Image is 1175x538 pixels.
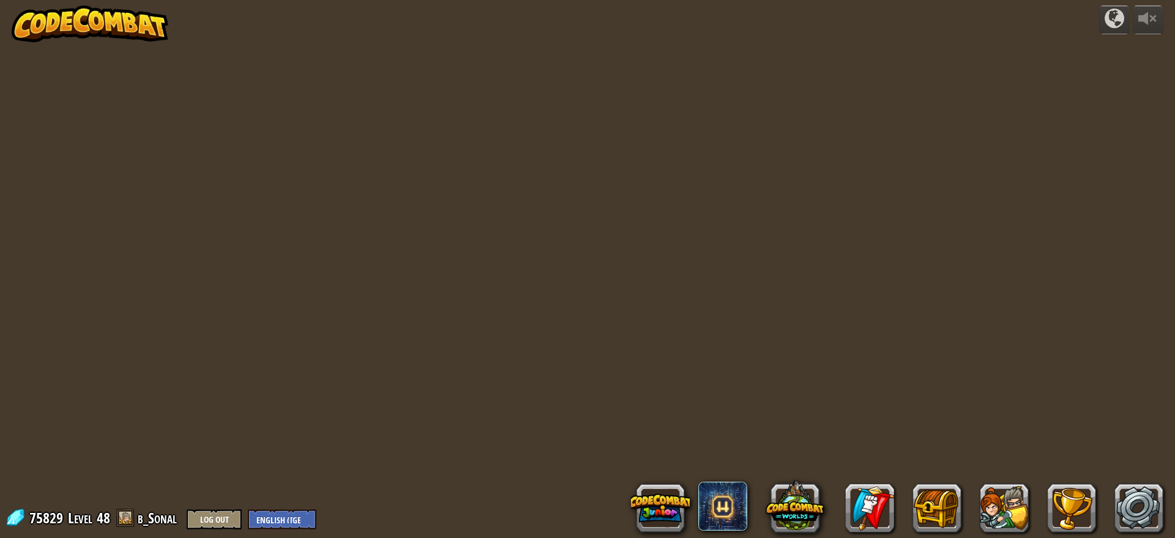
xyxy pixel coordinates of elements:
[187,509,242,529] button: Log Out
[1133,6,1163,34] button: Adjust volume
[97,508,110,528] span: 48
[12,6,168,42] img: CodeCombat - Learn how to code by playing a game
[68,508,92,528] span: Level
[29,508,67,528] span: 75829
[138,508,181,528] a: b_Sonal
[1099,6,1130,34] button: Campaigns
